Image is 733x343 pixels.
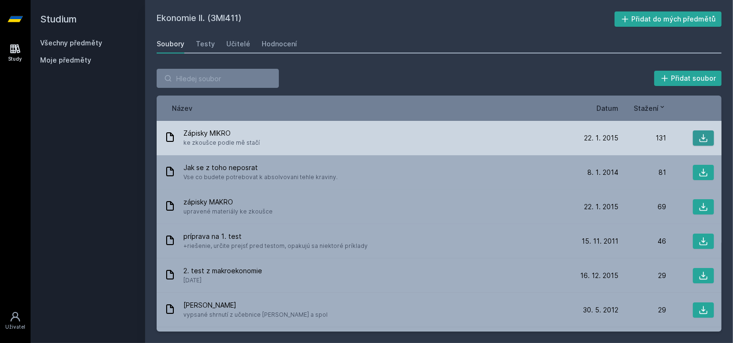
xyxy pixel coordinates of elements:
[183,300,328,310] span: [PERSON_NAME]
[183,207,273,216] span: upravené materiály ke zkoušce
[226,34,250,54] a: Učitelé
[183,276,262,285] span: [DATE]
[183,310,328,320] span: vypsané shrnutí z učebnice [PERSON_NAME] a spol
[172,103,192,113] button: Název
[183,163,338,172] span: Jak se z toho neposrat
[196,39,215,49] div: Testy
[2,306,29,335] a: Uživatel
[2,38,29,67] a: Study
[615,11,722,27] button: Přidat do mých předmětů
[183,138,260,148] span: ke zkoušce podle mě stačí
[583,305,618,315] span: 30. 5. 2012
[196,34,215,54] a: Testy
[618,202,666,212] div: 69
[634,103,666,113] button: Stažení
[183,241,368,251] span: +riešenie, určite prejsť pred testom, opakujú sa niektoré príklady
[634,103,659,113] span: Stažení
[9,55,22,63] div: Study
[183,172,338,182] span: Vse co budete potrebovat k absolvovani tehle kraviny.
[618,133,666,143] div: 131
[587,168,618,177] span: 8. 1. 2014
[157,39,184,49] div: Soubory
[226,39,250,49] div: Učitelé
[618,305,666,315] div: 29
[262,34,297,54] a: Hodnocení
[582,236,618,246] span: 15. 11. 2011
[584,133,618,143] span: 22. 1. 2015
[157,34,184,54] a: Soubory
[618,271,666,280] div: 29
[183,266,262,276] span: 2. test z makroekonomie
[262,39,297,49] div: Hodnocení
[183,197,273,207] span: zápisky MAKRO
[596,103,618,113] button: Datum
[654,71,722,86] button: Přidat soubor
[584,202,618,212] span: 22. 1. 2015
[157,69,279,88] input: Hledej soubor
[618,236,666,246] div: 46
[580,271,618,280] span: 16. 12. 2015
[183,129,260,138] span: Zápisky MIKRO
[5,323,25,331] div: Uživatel
[157,11,615,27] h2: Ekonomie II. (3MI411)
[183,232,368,241] span: príprava na 1. test
[618,168,666,177] div: 81
[40,39,102,47] a: Všechny předměty
[40,55,91,65] span: Moje předměty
